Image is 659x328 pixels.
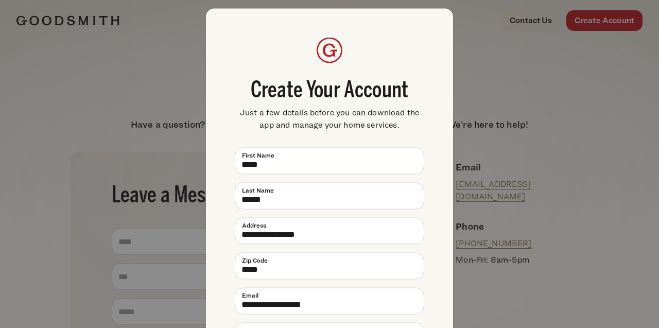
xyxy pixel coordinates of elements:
[235,79,424,102] span: Create Your Account
[242,185,274,195] span: Last Name
[242,150,274,160] span: First Name
[235,106,424,131] span: Just a few details before you can download the app and manage your home services.
[242,220,266,230] span: Address
[242,255,268,265] span: Zip Code
[242,290,258,300] span: Email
